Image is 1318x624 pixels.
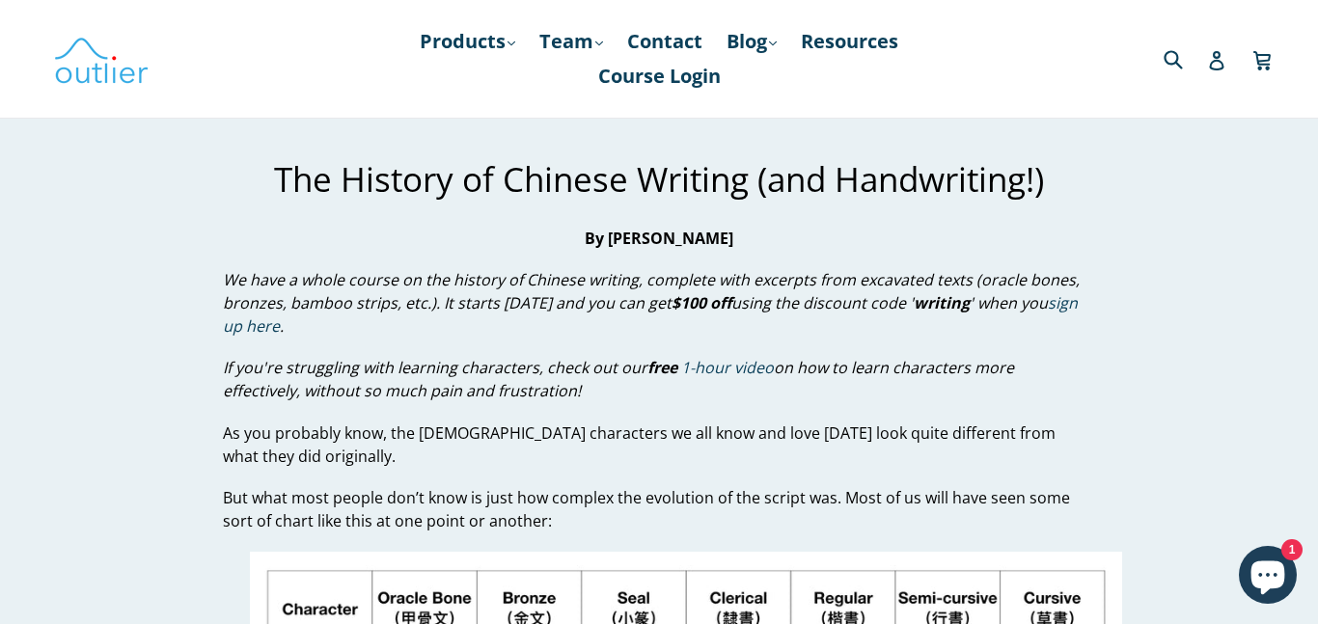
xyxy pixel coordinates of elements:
[530,24,613,59] a: Team
[672,292,731,313] strong: $100 off
[681,357,774,379] a: 1-hour video
[1159,39,1212,78] input: Search
[914,292,970,313] strong: writing
[618,24,712,59] a: Contact
[791,24,908,59] a: Resources
[410,24,525,59] a: Products
[585,228,733,249] strong: By [PERSON_NAME]
[53,31,150,87] img: Outlier Linguistics
[223,269,1080,338] span: We have a whole course on the history of Chinese writing, complete with excerpts from excavated t...
[223,487,1070,531] span: But what most people don’t know is just how complex the evolution of the script was. Most of us w...
[589,59,730,94] a: Course Login
[223,357,1014,401] span: If you're struggling with learning characters, check out our on how to learn characters more effe...
[223,422,1056,467] span: As you probably know, the [DEMOGRAPHIC_DATA] characters we all know and love [DATE] look quite di...
[274,156,1044,202] span: The History of Chinese Writing (and Handwriting!)
[223,292,1078,338] a: sign up here
[647,357,677,378] strong: free
[1233,546,1303,609] inbox-online-store-chat: Shopify online store chat
[717,24,786,59] a: Blog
